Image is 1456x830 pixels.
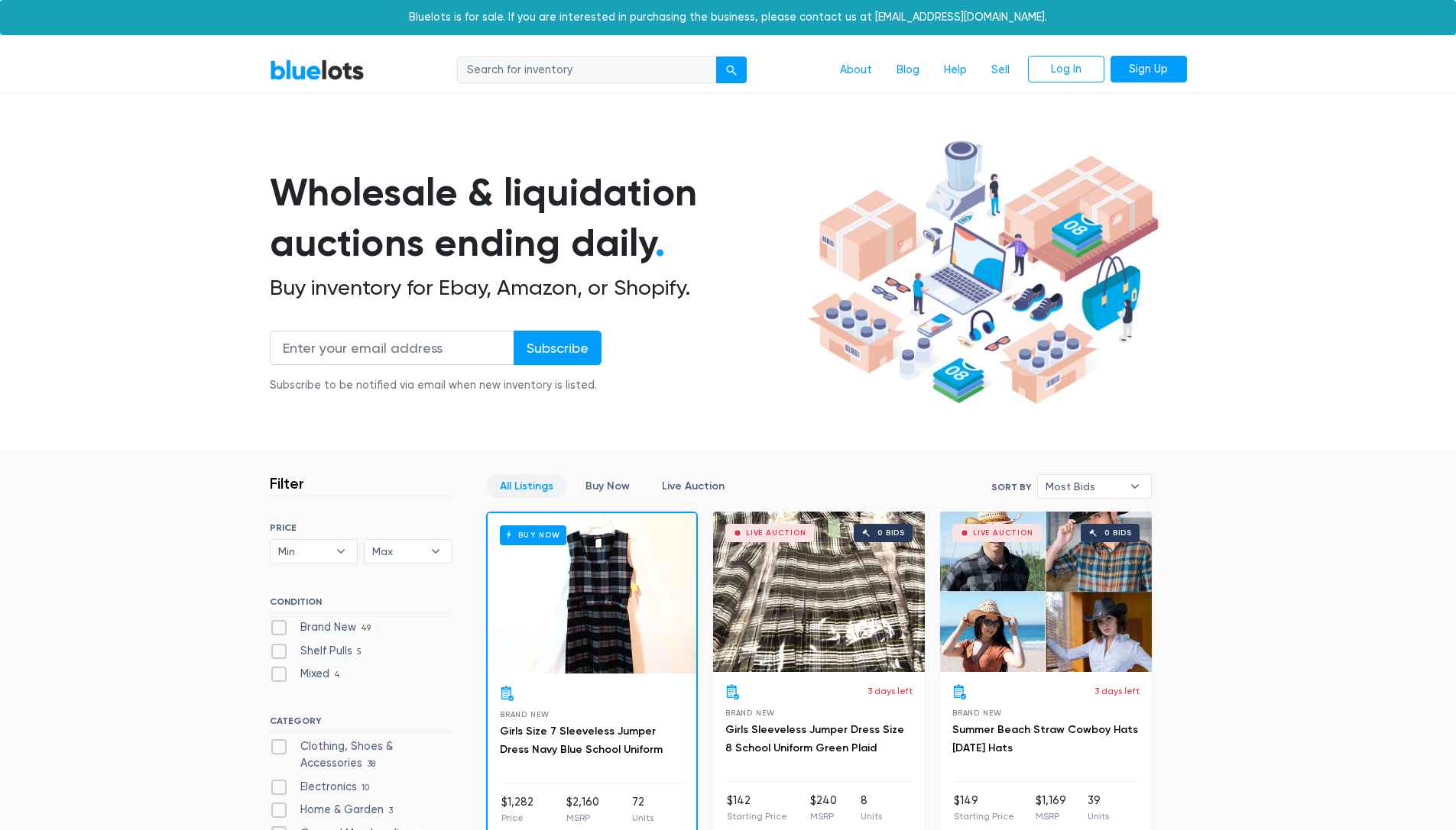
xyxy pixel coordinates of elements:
li: $149 [954,793,1014,823]
div: Subscribe to be notified via email when new inventory is listed. [270,377,602,394]
h6: CONDITION [270,596,452,613]
p: Starting Price [727,809,787,823]
h6: CATEGORY [270,715,452,732]
a: Help [932,56,979,85]
p: Starting Price [954,809,1014,823]
p: MSRP [810,809,837,823]
label: Brand New [270,619,376,636]
span: 49 [356,622,376,635]
span: Min [278,540,329,563]
a: Buy Now [572,474,643,498]
h1: Wholesale & liquidation auctions ending daily [270,167,802,269]
a: Girls Size 7 Sleeveless Jumper Dress Navy Blue School Uniform [500,725,663,756]
a: Buy Now [488,513,696,673]
li: $1,169 [1036,793,1066,823]
span: Most Bids [1046,475,1122,498]
p: MSRP [566,811,599,825]
div: Live Auction [746,529,806,537]
li: $240 [810,793,837,823]
a: Sell [979,56,1022,85]
span: 38 [362,758,381,770]
a: All Listings [487,474,566,498]
a: Sign Up [1111,56,1187,83]
li: 39 [1088,793,1109,823]
li: 72 [632,794,653,825]
label: Clothing, Shoes & Accessories [270,738,452,771]
label: Mixed [270,666,345,683]
a: About [828,56,884,85]
span: Brand New [500,710,550,719]
input: Enter your email address [270,331,514,365]
li: $142 [727,793,787,823]
b: ▾ [420,540,452,563]
a: Live Auction 0 bids [713,512,925,672]
span: 10 [357,782,375,794]
h2: Buy inventory for Ebay, Amazon, or Shopify. [270,275,802,301]
span: Max [372,540,423,563]
p: Units [861,809,882,823]
span: . [655,220,665,266]
label: Home & Garden [270,802,398,819]
p: Units [1088,809,1109,823]
p: 3 days left [1094,684,1140,698]
span: 4 [329,670,345,682]
h6: PRICE [270,522,452,533]
p: 3 days left [867,684,913,698]
div: Live Auction [973,529,1033,537]
li: $1,282 [501,794,533,825]
span: Brand New [725,709,775,717]
a: Summer Beach Straw Cowboy Hats [DATE] Hats [952,723,1138,754]
img: hero-ee84e7d0318cb26816c560f6b4441b76977f77a177738b4e94f68c95b2b83dbb.png [802,134,1164,412]
li: $2,160 [566,794,599,825]
h6: Buy Now [500,525,566,544]
label: Sort By [991,480,1031,494]
input: Search for inventory [457,57,717,84]
a: Live Auction 0 bids [940,512,1152,672]
li: 8 [861,793,882,823]
span: 3 [384,805,398,817]
b: ▾ [1119,475,1151,498]
div: 0 bids [877,529,905,537]
label: Electronics [270,779,375,796]
p: MSRP [1036,809,1066,823]
a: Log In [1028,56,1104,83]
p: Price [501,811,533,825]
div: 0 bids [1104,529,1132,537]
p: Units [632,811,653,825]
a: BlueLots [270,59,365,81]
span: 5 [352,646,367,658]
b: ▾ [325,540,357,563]
span: Brand New [952,709,1002,717]
a: Blog [884,56,932,85]
label: Shelf Pulls [270,643,367,660]
input: Subscribe [514,331,602,365]
a: Girls Sleeveless Jumper Dress Size 8 School Uniform Green Plaid [725,723,904,754]
a: Live Auction [649,474,738,498]
h3: Filter [270,474,304,493]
